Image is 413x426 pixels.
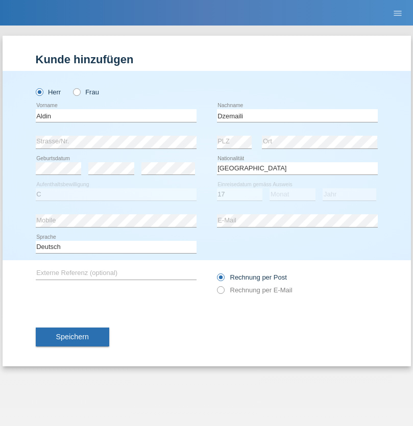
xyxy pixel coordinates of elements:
input: Herr [36,88,42,95]
span: Speichern [56,333,89,341]
h1: Kunde hinzufügen [36,53,378,66]
input: Frau [73,88,80,95]
i: menu [393,8,403,18]
label: Herr [36,88,61,96]
label: Rechnung per E-Mail [217,286,293,294]
input: Rechnung per E-Mail [217,286,224,299]
label: Frau [73,88,99,96]
input: Rechnung per Post [217,273,224,286]
label: Rechnung per Post [217,273,287,281]
button: Speichern [36,328,109,347]
a: menu [387,10,408,16]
